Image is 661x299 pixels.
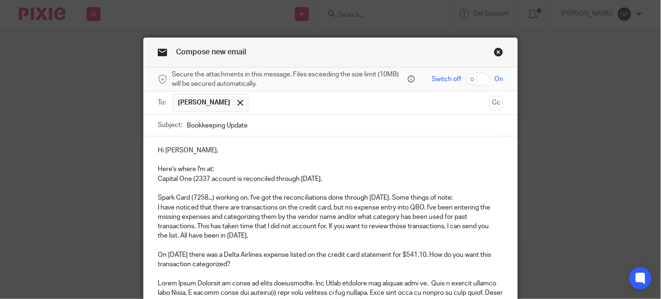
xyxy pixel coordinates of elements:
p: I have noticed that there are transactions on the credit card, but no expense entry into QBO. I'v... [158,203,503,241]
span: On [494,75,503,84]
button: Cc [489,96,503,110]
p: Spark Card (7258...) working on. I've got the reconciliations done through [DATE]. Some things of... [158,193,503,202]
p: Capital One (2337 account is reconciled through [DATE]. [158,174,503,184]
label: Subject: [158,120,182,130]
a: Close this dialog window [494,47,503,60]
span: Switch off [432,75,461,84]
p: Hi [PERSON_NAME], [158,146,503,155]
span: [PERSON_NAME] [178,98,230,107]
p: Here's where I'm at: [158,164,503,174]
p: On [DATE] there was a Delta Airlines expense listed on the credit card statement for $541.10. How... [158,250,503,269]
span: Secure the attachments in this message. Files exceeding the size limit (10MB) will be secured aut... [172,70,405,89]
span: Compose new email [176,48,246,56]
label: To: [158,98,168,107]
